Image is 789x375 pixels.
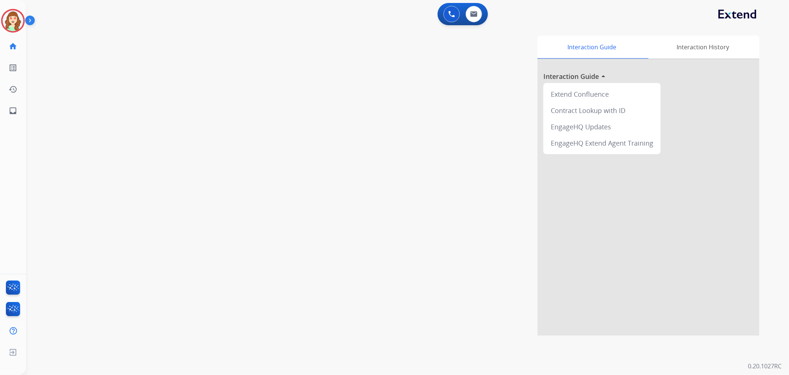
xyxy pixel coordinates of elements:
div: Contract Lookup with ID [546,102,658,119]
div: EngageHQ Updates [546,119,658,135]
mat-icon: history [9,85,17,94]
div: Extend Confluence [546,86,658,102]
mat-icon: home [9,42,17,51]
img: avatar [3,10,23,31]
mat-icon: inbox [9,106,17,115]
div: Interaction History [647,36,759,59]
div: Interaction Guide [537,36,647,59]
mat-icon: list_alt [9,63,17,72]
p: 0.20.1027RC [748,362,782,371]
div: EngageHQ Extend Agent Training [546,135,658,151]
